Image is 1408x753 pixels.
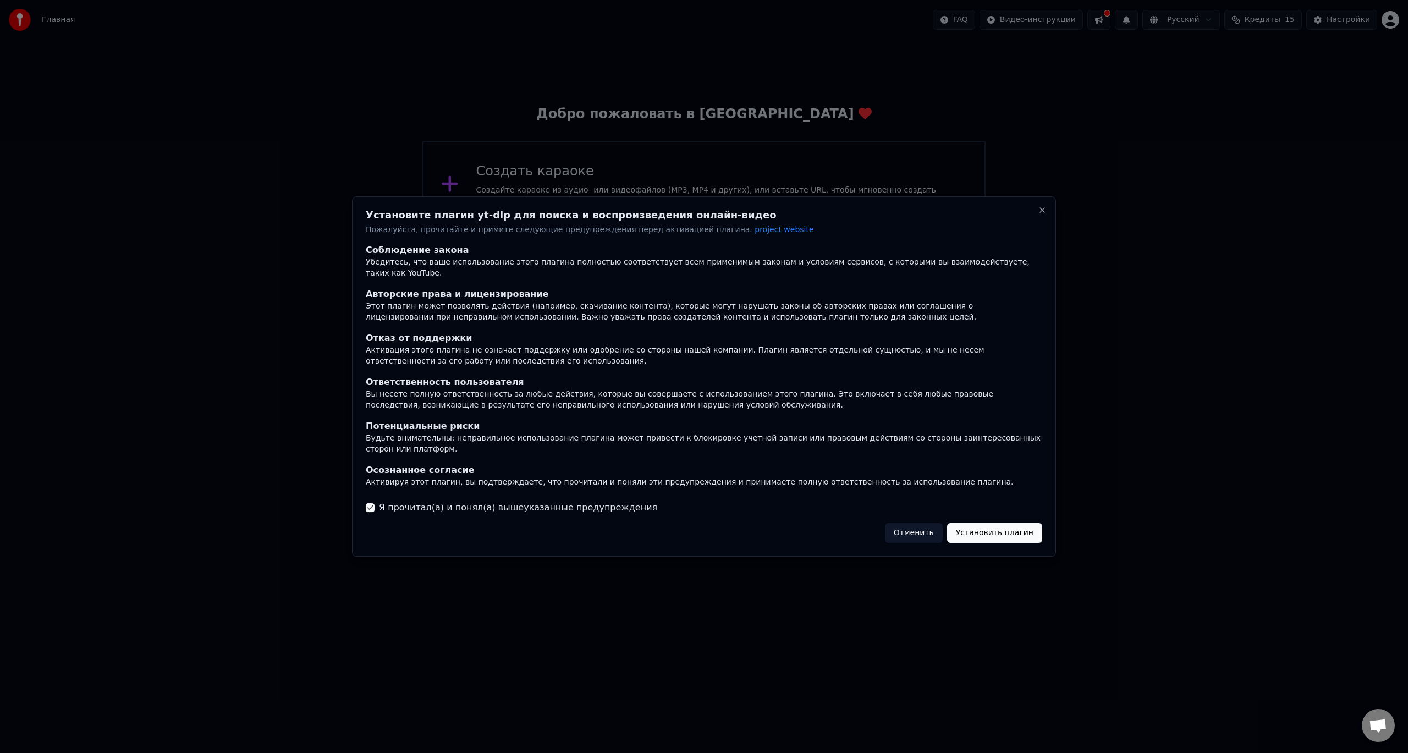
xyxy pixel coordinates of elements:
[755,225,813,234] span: project website
[366,257,1042,279] div: Убедитесь, что ваше использование этого плагина полностью соответствует всем применимым законам и...
[366,332,1042,345] div: Отказ от поддержки
[366,433,1042,455] div: Будьте внимательны: неправильное использование плагина может привести к блокировке учетной записи...
[366,288,1042,301] div: Авторские права и лицензирование
[885,523,943,543] button: Отменить
[366,464,1042,477] div: Осознанное согласие
[366,210,1042,220] h2: Установите плагин yt-dlp для поиска и воспроизведения онлайн-видео
[366,477,1042,488] div: Активируя этот плагин, вы подтверждаете, что прочитали и поняли эти предупреждения и принимаете п...
[366,389,1042,411] div: Вы несете полную ответственность за любые действия, которые вы совершаете с использованием этого ...
[366,244,1042,257] div: Соблюдение закона
[366,345,1042,367] div: Активация этого плагина не означает поддержку или одобрение со стороны нашей компании. Плагин явл...
[366,224,1042,235] p: Пожалуйста, прочитайте и примите следующие предупреждения перед активацией плагина.
[366,420,1042,433] div: Потенциальные риски
[947,523,1042,543] button: Установить плагин
[366,376,1042,389] div: Ответственность пользователя
[379,501,657,514] label: Я прочитал(а) и понял(а) вышеуказанные предупреждения
[366,301,1042,323] div: Этот плагин может позволять действия (например, скачивание контента), которые могут нарушать зако...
